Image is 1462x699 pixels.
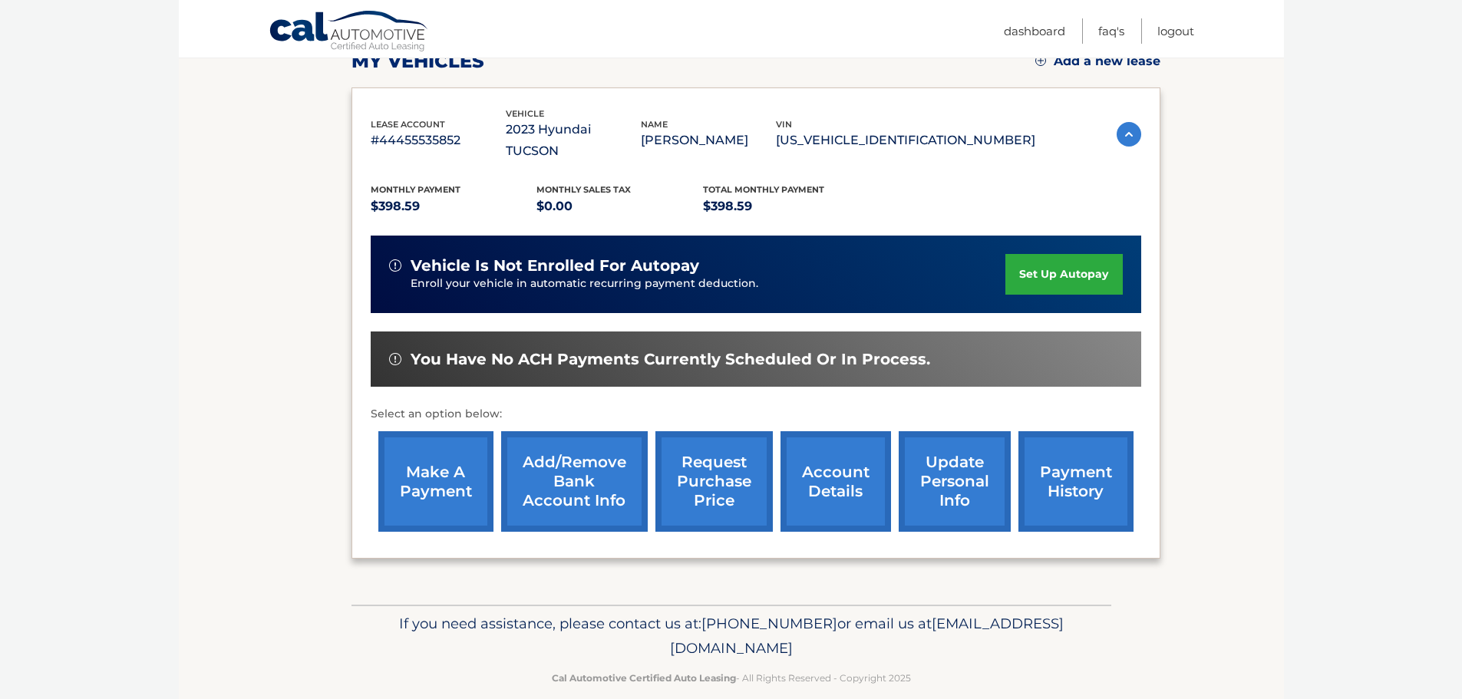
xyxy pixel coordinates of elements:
[371,130,506,151] p: #44455535852
[655,431,773,532] a: request purchase price
[536,196,703,217] p: $0.00
[641,130,776,151] p: [PERSON_NAME]
[506,108,544,119] span: vehicle
[1005,254,1122,295] a: set up autopay
[552,672,736,684] strong: Cal Automotive Certified Auto Leasing
[1117,122,1141,147] img: accordion-active.svg
[1157,18,1194,44] a: Logout
[776,119,792,130] span: vin
[536,184,631,195] span: Monthly sales Tax
[269,10,430,54] a: Cal Automotive
[641,119,668,130] span: name
[501,431,648,532] a: Add/Remove bank account info
[701,615,837,632] span: [PHONE_NUMBER]
[670,615,1064,657] span: [EMAIL_ADDRESS][DOMAIN_NAME]
[703,196,870,217] p: $398.59
[351,50,484,73] h2: my vehicles
[1004,18,1065,44] a: Dashboard
[411,256,699,275] span: vehicle is not enrolled for autopay
[411,350,930,369] span: You have no ACH payments currently scheduled or in process.
[899,431,1011,532] a: update personal info
[378,431,493,532] a: make a payment
[411,275,1006,292] p: Enroll your vehicle in automatic recurring payment deduction.
[1098,18,1124,44] a: FAQ's
[703,184,824,195] span: Total Monthly Payment
[361,670,1101,686] p: - All Rights Reserved - Copyright 2025
[389,259,401,272] img: alert-white.svg
[781,431,891,532] a: account details
[371,184,460,195] span: Monthly Payment
[1018,431,1134,532] a: payment history
[389,353,401,365] img: alert-white.svg
[1035,55,1046,66] img: add.svg
[371,405,1141,424] p: Select an option below:
[506,119,641,162] p: 2023 Hyundai TUCSON
[776,130,1035,151] p: [US_VEHICLE_IDENTIFICATION_NUMBER]
[1035,54,1160,69] a: Add a new lease
[371,196,537,217] p: $398.59
[361,612,1101,661] p: If you need assistance, please contact us at: or email us at
[371,119,445,130] span: lease account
